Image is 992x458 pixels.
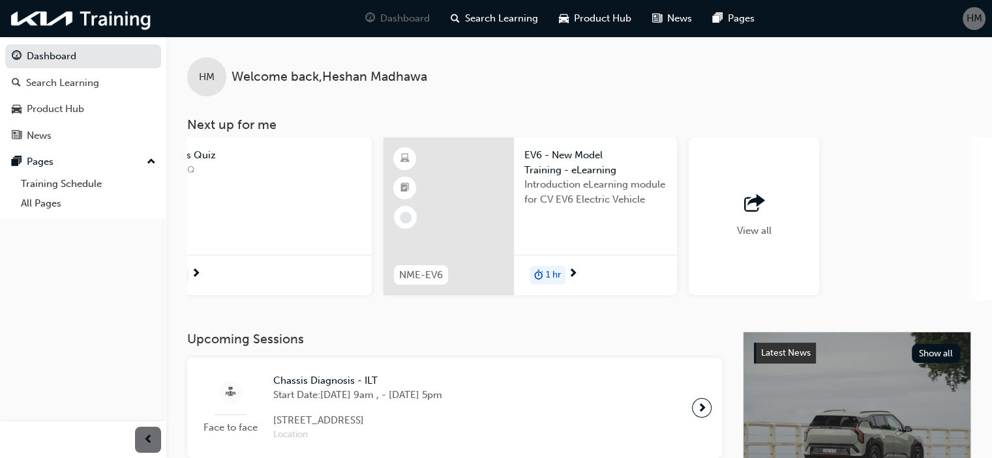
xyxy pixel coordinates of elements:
span: pages-icon [713,10,723,27]
span: news-icon [12,130,22,142]
span: guage-icon [12,51,22,63]
span: learningRecordVerb_NONE-icon [400,212,412,223]
span: prev-icon [143,432,153,448]
span: next-icon [191,268,201,280]
a: Training Schedule [16,174,161,194]
span: duration-icon [534,267,543,284]
div: Pages [27,154,53,169]
span: Dashboard [380,11,430,26]
a: Search Learning [5,71,161,95]
span: next-icon [568,268,578,280]
span: car-icon [12,104,22,115]
img: kia-training [7,5,157,32]
span: HM [967,11,982,26]
span: car-icon [559,10,569,27]
a: Product Hub [5,97,161,121]
span: news-icon [652,10,662,27]
span: Product Hub [574,11,631,26]
span: learningResourceType_ELEARNING-icon [400,150,410,167]
span: TRP-LVL3-HVQ [131,163,361,178]
span: up-icon [147,154,156,171]
span: HV Diagnosis Quiz [131,148,361,163]
span: Location [273,427,442,442]
a: pages-iconPages [702,5,765,32]
span: pages-icon [12,156,22,168]
button: Pages [5,150,161,174]
span: EV6 - New Model Training - eLearning [524,148,667,177]
span: guage-icon [365,10,375,27]
span: Chassis Diagnosis - ILT [273,373,442,388]
div: Search Learning [26,76,99,91]
span: Face to face [198,420,263,435]
span: Welcome back , Heshan Madhawa [232,70,427,85]
button: Show all [912,344,961,363]
span: Latest News [761,347,811,358]
span: outbound-icon [744,195,764,213]
a: All Pages [16,193,161,214]
span: HM [199,70,215,85]
div: Product Hub [27,102,84,117]
span: [STREET_ADDRESS] [273,413,442,428]
span: Search Learning [465,11,538,26]
span: News [667,11,692,26]
div: News [27,128,52,143]
a: Latest NewsShow all [754,343,960,364]
h3: Upcoming Sessions [187,332,722,347]
span: booktick-icon [400,180,410,197]
span: 1 hr [546,268,561,283]
button: DashboardSearch LearningProduct HubNews [5,42,161,150]
span: View all [737,225,772,236]
button: HM [963,7,985,30]
a: news-iconNews [642,5,702,32]
a: HV Diagnosis QuizTRP-LVL3-HVQduration-icon [78,137,372,295]
span: Introduction eLearning module for CV EV6 Electric Vehicle [524,177,667,207]
span: Start Date: [DATE] 9am , - [DATE] 5pm [273,388,442,403]
span: Pages [728,11,755,26]
span: sessionType_FACE_TO_FACE-icon [226,384,235,401]
a: search-iconSearch Learning [440,5,549,32]
a: car-iconProduct Hub [549,5,642,32]
span: search-icon [451,10,460,27]
span: NME-EV6 [399,268,443,283]
a: Face to faceChassis Diagnosis - ILTStart Date:[DATE] 9am , - [DATE] 5pm[STREET_ADDRESS]Location [198,368,712,448]
span: search-icon [12,78,21,89]
a: News [5,124,161,148]
a: guage-iconDashboard [355,5,440,32]
h3: Next up for me [166,117,992,132]
a: NME-EV6EV6 - New Model Training - eLearningIntroduction eLearning module for CV EV6 Electric Vehi... [383,137,677,295]
span: next-icon [697,399,707,417]
a: Dashboard [5,44,161,68]
button: View all [689,137,982,300]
